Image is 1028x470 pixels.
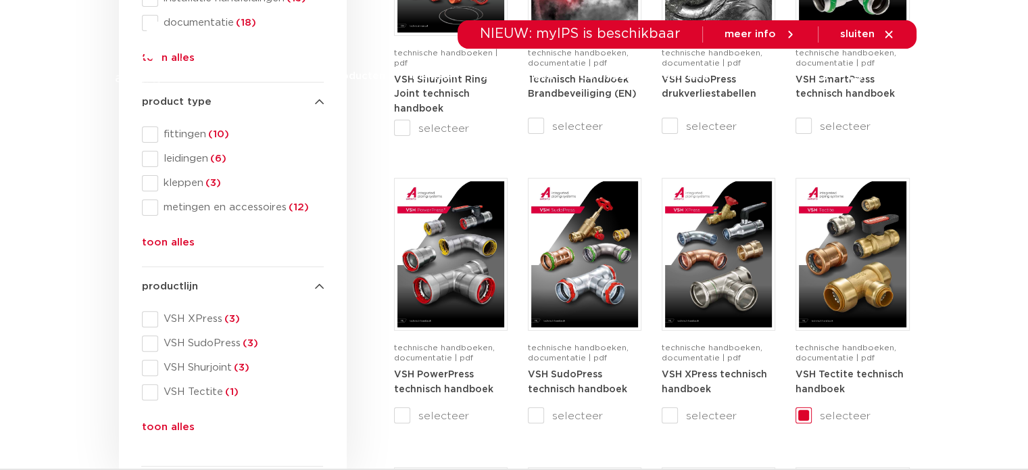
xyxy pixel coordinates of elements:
[394,369,493,394] a: VSH PowerPress technisch handboek
[142,335,324,352] div: VSH SudoPress(3)
[849,49,862,103] div: my IPS
[158,128,324,141] span: fittingen
[840,29,875,39] span: sluiten
[796,408,909,424] label: selecteer
[725,28,796,41] a: meer info
[142,360,324,376] div: VSH Shurjoint(3)
[796,344,896,362] span: technische handboeken, documentatie | pdf
[482,49,553,103] a: toepassingen
[662,370,767,394] strong: VSH XPress technisch handboek
[796,118,909,135] label: selecteer
[528,370,627,394] strong: VSH SudoPress technisch handboek
[664,49,708,103] a: services
[662,344,762,362] span: technische handboeken, documentatie | pdf
[287,202,309,212] span: (12)
[531,181,638,327] img: VSH-SudoPress_A4TM_5001604-2023-3.0_NL-pdf.jpg
[158,177,324,190] span: kleppen
[142,279,324,295] h4: productlijn
[665,181,772,327] img: VSH-XPress_A4TM_5008762_2025_4.1_NL-pdf.jpg
[480,27,681,41] span: NIEUW: myIPS is beschikbaar
[528,369,627,394] a: VSH SudoPress technisch handboek
[142,419,195,441] button: toon alles
[796,369,904,394] a: VSH Tectite technisch handboek
[796,370,904,394] strong: VSH Tectite technisch handboek
[662,408,775,424] label: selecteer
[330,49,781,103] nav: Menu
[232,362,249,373] span: (3)
[222,314,240,324] span: (3)
[397,181,504,327] img: VSH-PowerPress_A4TM_5008817_2024_3.1_NL-pdf.jpg
[528,118,641,135] label: selecteer
[142,311,324,327] div: VSH XPress(3)
[662,369,767,394] a: VSH XPress technisch handboek
[223,387,239,397] span: (1)
[580,49,637,103] a: downloads
[394,120,508,137] label: selecteer
[330,49,385,103] a: producten
[394,408,508,424] label: selecteer
[158,312,324,326] span: VSH XPress
[241,338,258,348] span: (3)
[208,154,226,164] span: (6)
[158,201,324,214] span: metingen en accessoires
[412,49,455,103] a: markten
[206,129,229,139] span: (10)
[528,344,629,362] span: technische handboeken, documentatie | pdf
[662,118,775,135] label: selecteer
[528,408,641,424] label: selecteer
[203,178,221,188] span: (3)
[142,384,324,400] div: VSH Tectite(1)
[142,199,324,216] div: metingen en accessoires(12)
[725,29,776,39] span: meer info
[142,151,324,167] div: leidingen(6)
[735,49,781,103] a: over ons
[158,361,324,375] span: VSH Shurjoint
[158,337,324,350] span: VSH SudoPress
[840,28,895,41] a: sluiten
[142,175,324,191] div: kleppen(3)
[158,385,324,399] span: VSH Tectite
[142,235,195,256] button: toon alles
[394,370,493,394] strong: VSH PowerPress technisch handboek
[142,126,324,143] div: fittingen(10)
[394,344,495,362] span: technische handboeken, documentatie | pdf
[799,181,906,327] img: VSH-Tectite_A4TM_5009376-2024-2.0_NL-pdf.jpg
[158,152,324,166] span: leidingen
